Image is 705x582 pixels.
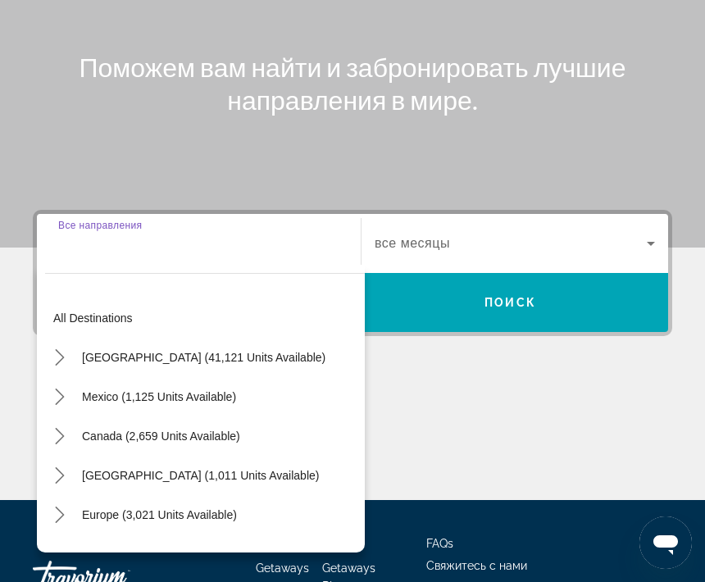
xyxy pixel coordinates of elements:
button: Select destination: Europe (3,021 units available) [74,500,245,530]
button: Search [352,273,668,332]
button: Select destination: All destinations [45,303,365,333]
div: Search widget [37,214,668,332]
a: Свяжитесь с нами [426,559,527,572]
span: [GEOGRAPHIC_DATA] (41,121 units available) [82,351,325,364]
span: Europe (3,021 units available) [82,508,237,521]
span: [GEOGRAPHIC_DATA] (1,011 units available) [82,469,319,482]
a: FAQs [426,537,453,550]
input: Select destination [58,234,339,254]
iframe: Кнопка запуска окна обмена сообщениями [639,516,692,569]
button: Toggle Australia (237 units available) submenu [45,540,74,569]
button: Toggle Europe (3,021 units available) submenu [45,501,74,530]
h1: Поможем вам найти и забронировать лучшие направления в мире. [45,51,660,116]
button: Select destination: Australia (237 units available) [74,539,318,569]
button: Select destination: Canada (2,659 units available) [74,421,248,451]
span: Поиск [484,296,536,309]
button: Select destination: Mexico (1,125 units available) [74,382,244,411]
div: Destination options [37,265,365,552]
button: Select destination: Caribbean & Atlantic Islands (1,011 units available) [74,461,327,490]
button: Toggle Mexico (1,125 units available) submenu [45,383,74,411]
span: Mexico (1,125 units available) [82,390,236,403]
button: Toggle Canada (2,659 units available) submenu [45,422,74,451]
a: Getaways [256,562,309,575]
button: Toggle Caribbean & Atlantic Islands (1,011 units available) submenu [45,462,74,490]
span: Canada (2,659 units available) [82,430,240,443]
span: Все направления [58,220,142,230]
span: All destinations [53,311,133,325]
button: Select destination: United States (41,121 units available) [74,343,334,372]
span: все месяцы [375,236,450,250]
button: Toggle United States (41,121 units available) submenu [45,343,74,372]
